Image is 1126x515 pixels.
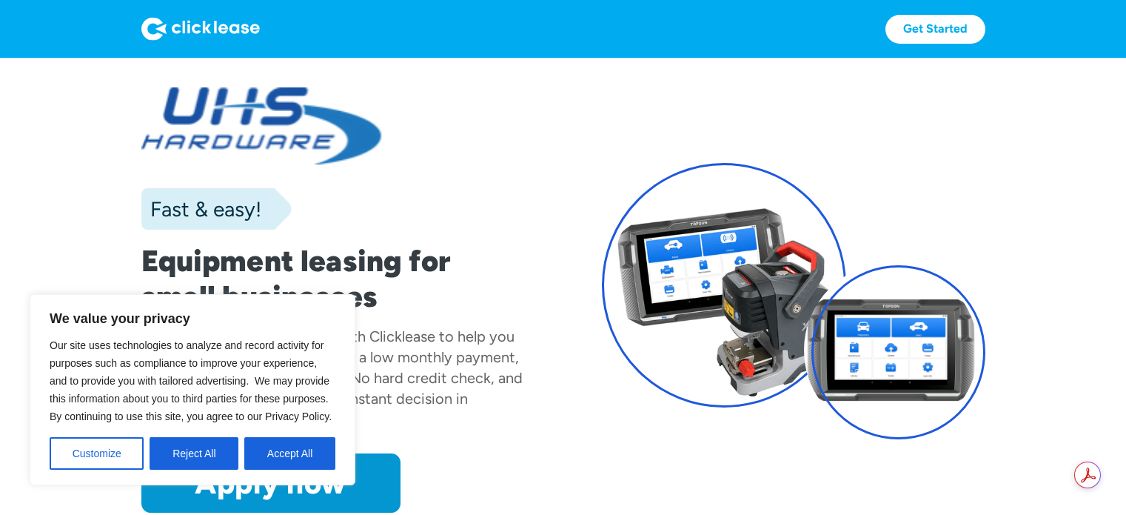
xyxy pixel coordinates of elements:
[141,243,525,314] h1: Equipment leasing for small businesses
[244,437,335,470] button: Accept All
[50,437,144,470] button: Customize
[50,339,332,422] span: Our site uses technologies to analyze and record activity for purposes such as compliance to impr...
[50,310,335,328] p: We value your privacy
[141,17,260,41] img: Logo
[30,294,355,485] div: We value your privacy
[141,194,261,224] div: Fast & easy!
[885,15,985,44] a: Get Started
[150,437,238,470] button: Reject All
